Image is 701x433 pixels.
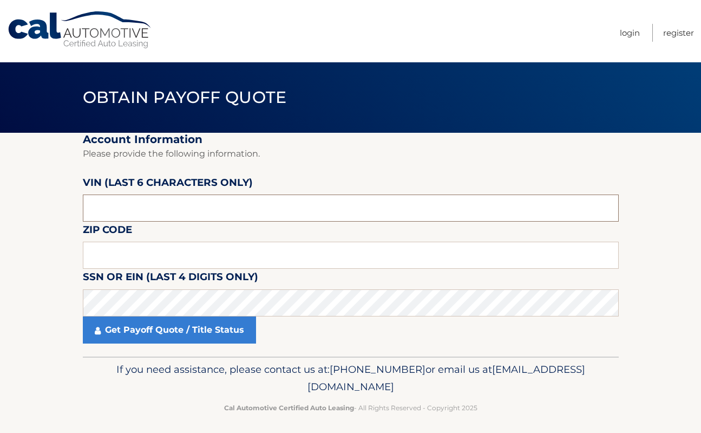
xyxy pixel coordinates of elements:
[620,24,640,42] a: Login
[83,269,258,289] label: SSN or EIN (last 4 digits only)
[7,11,153,49] a: Cal Automotive
[83,146,619,161] p: Please provide the following information.
[330,363,425,376] span: [PHONE_NUMBER]
[83,133,619,146] h2: Account Information
[90,361,612,396] p: If you need assistance, please contact us at: or email us at
[83,316,256,344] a: Get Payoff Quote / Title Status
[83,87,287,107] span: Obtain Payoff Quote
[663,24,694,42] a: Register
[90,402,612,413] p: - All Rights Reserved - Copyright 2025
[83,175,253,195] label: VIN (last 6 characters only)
[83,222,132,242] label: Zip Code
[224,404,354,412] strong: Cal Automotive Certified Auto Leasing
